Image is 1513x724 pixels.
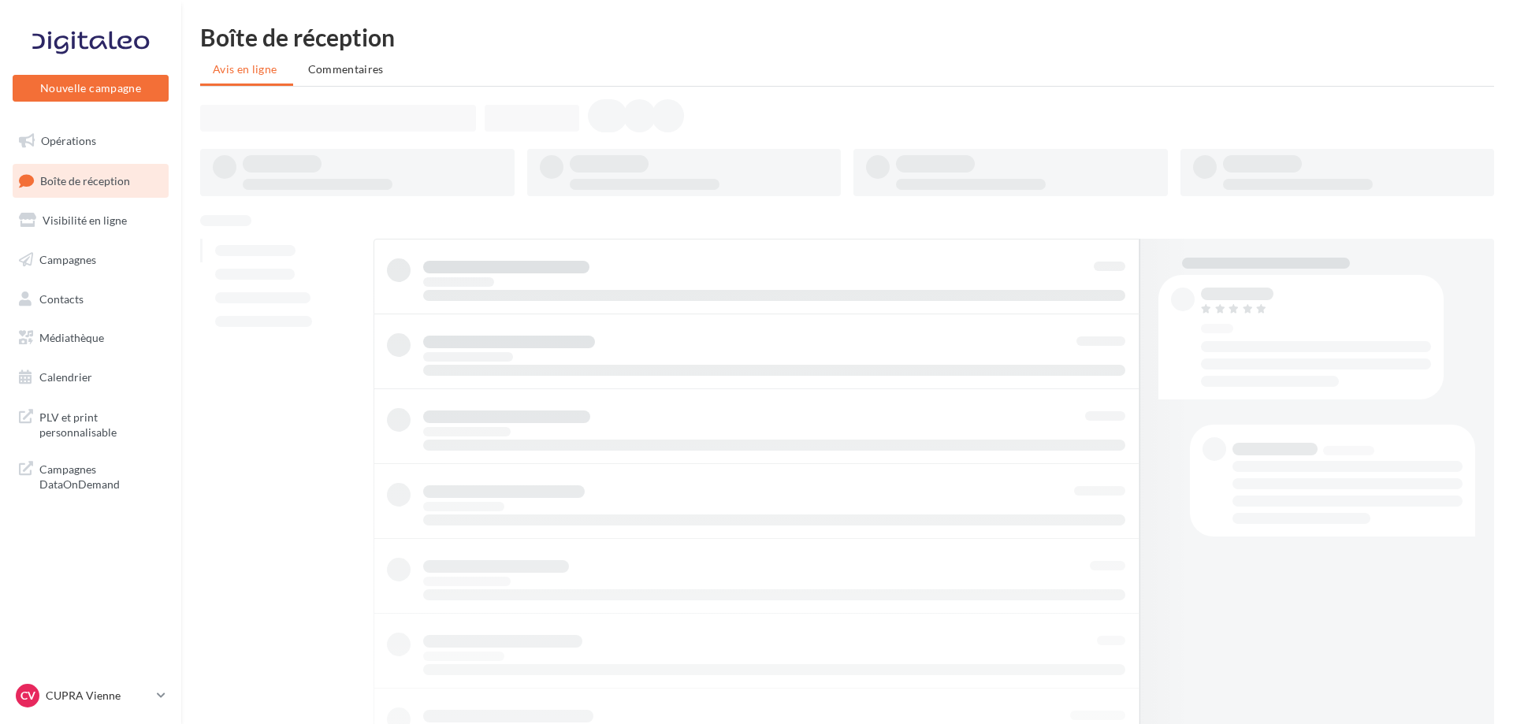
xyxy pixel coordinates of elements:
span: Commentaires [308,62,384,76]
span: Contacts [39,291,84,305]
a: Contacts [9,283,172,316]
div: Boîte de réception [200,25,1494,49]
p: CUPRA Vienne [46,688,151,704]
span: Médiathèque [39,331,104,344]
span: Campagnes DataOnDemand [39,459,162,492]
span: Visibilité en ligne [43,213,127,227]
span: Boîte de réception [40,173,130,187]
a: Médiathèque [9,321,172,355]
a: Calendrier [9,361,172,394]
span: CV [20,688,35,704]
a: CV CUPRA Vienne [13,681,169,711]
span: PLV et print personnalisable [39,407,162,440]
button: Nouvelle campagne [13,75,169,102]
a: PLV et print personnalisable [9,400,172,447]
a: Opérations [9,124,172,158]
a: Visibilité en ligne [9,204,172,237]
span: Opérations [41,134,96,147]
span: Calendrier [39,370,92,384]
a: Campagnes DataOnDemand [9,452,172,499]
a: Boîte de réception [9,164,172,198]
a: Campagnes [9,243,172,277]
span: Campagnes [39,253,96,266]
